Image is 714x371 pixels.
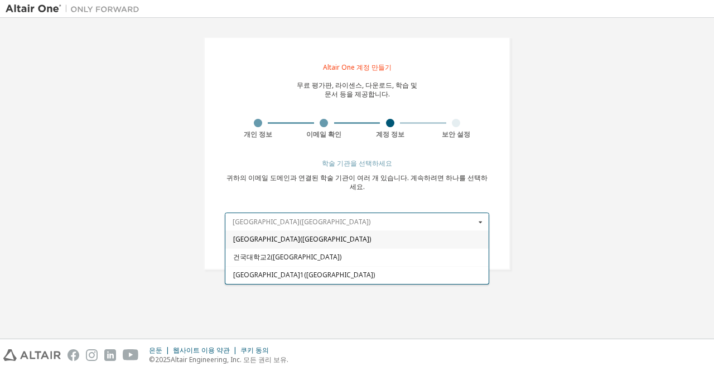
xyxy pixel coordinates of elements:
font: 무료 평가판, 라이센스, 다운로드, 학습 및 [297,80,417,90]
font: 2025 [155,355,171,364]
font: 귀하의 이메일 도메인과 연결된 학술 기관이 여러 개 있습니다. 계속하려면 하나를 선택하세요. [226,173,488,191]
font: [GEOGRAPHIC_DATA]([GEOGRAPHIC_DATA]) [233,235,371,244]
img: facebook.svg [67,349,79,361]
img: instagram.svg [86,349,98,361]
font: 건국대학교2([GEOGRAPHIC_DATA]) [233,252,341,262]
img: altair_logo.svg [3,349,61,361]
font: 보안 설정 [442,129,470,139]
font: 계정 정보 [376,129,404,139]
font: 문서 등을 제공합니다. [325,89,390,99]
font: 개인 정보 [244,129,272,139]
font: 은둔 [149,345,162,355]
font: © [149,355,155,364]
font: Altair Engineering, Inc. 모든 권리 보유. [171,355,288,364]
font: 쿠키 동의 [240,345,269,355]
font: 웹사이트 이용 약관 [173,345,230,355]
font: 이메일 확인 [306,129,341,139]
img: linkedin.svg [104,349,116,361]
img: 알타이르 원 [6,3,145,15]
font: [GEOGRAPHIC_DATA]1([GEOGRAPHIC_DATA]) [233,270,375,280]
font: Altair One 계정 만들기 [323,62,392,72]
img: youtube.svg [123,349,139,361]
font: 학술 기관을 선택하세요 [322,158,392,168]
